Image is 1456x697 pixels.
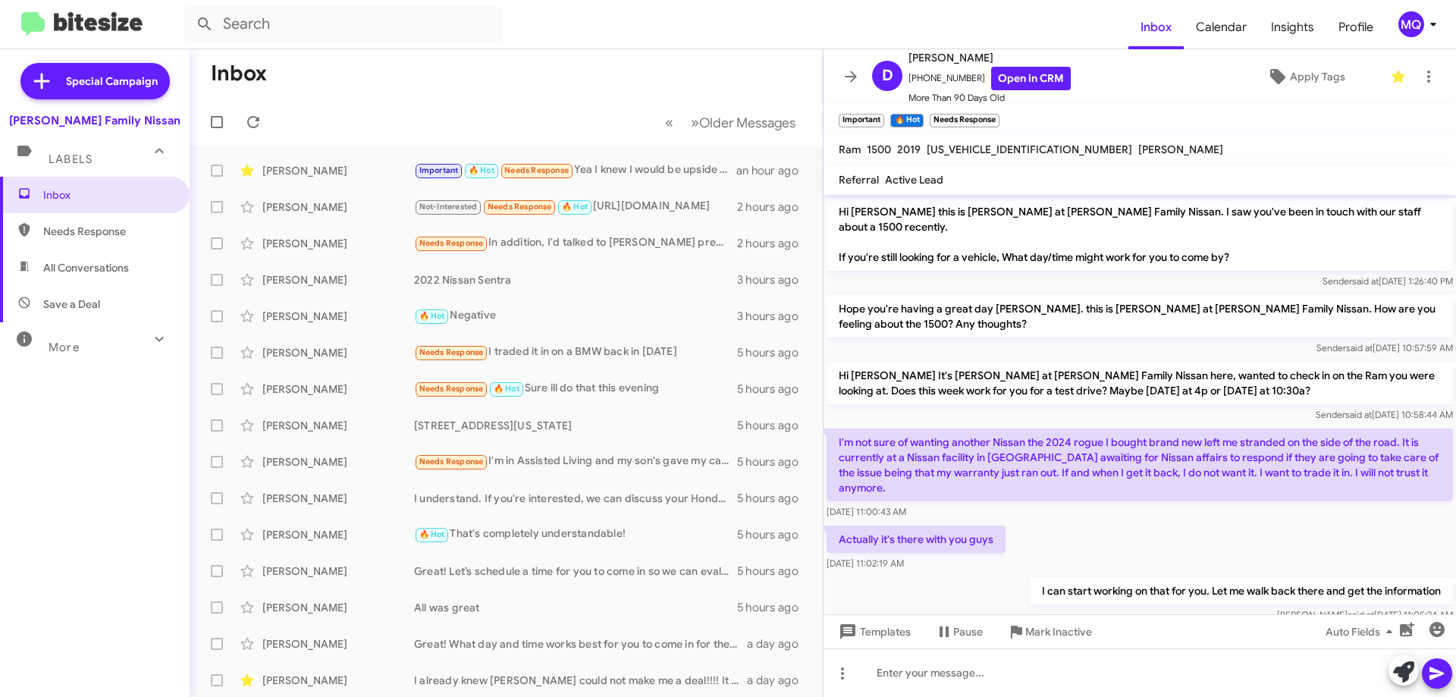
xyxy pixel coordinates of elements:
button: Next [682,107,805,138]
div: I'm in Assisted Living and my son's gave my car back to bank Thank you anyway [414,453,737,470]
div: 5 hours ago [737,345,811,360]
span: 🔥 Hot [419,529,445,539]
div: 5 hours ago [737,381,811,397]
div: I understand. If you're interested, we can discuss your Honda Odyssey and see how we can assist y... [414,491,737,506]
span: Inbox [43,187,172,203]
span: Active Lead [885,173,943,187]
div: [PERSON_NAME] [262,491,414,506]
a: Calendar [1184,5,1259,49]
div: [PERSON_NAME] [262,527,414,542]
div: [PERSON_NAME] [262,236,414,251]
div: a day ago [747,673,811,688]
span: Needs Response [419,238,484,248]
span: Needs Response [419,384,484,394]
p: Hope you're having a great day [PERSON_NAME]. this is [PERSON_NAME] at [PERSON_NAME] Family Nissa... [827,295,1453,338]
span: Not-Interested [419,202,478,212]
span: D [882,64,893,88]
div: 2022 Nissan Sentra [414,272,737,287]
input: Search [184,6,502,42]
div: Yea I knew I would be upside down on it [414,162,736,179]
button: Mark Inactive [995,618,1104,645]
span: Needs Response [488,202,552,212]
span: said at [1352,275,1379,287]
span: More Than 90 Days Old [908,90,1071,105]
span: 🔥 Hot [562,202,588,212]
div: Sure ill do that this evening [414,380,737,397]
span: Important [419,165,459,175]
span: More [49,341,80,354]
button: Auto Fields [1313,618,1410,645]
span: [US_VEHICLE_IDENTIFICATION_NUMBER] [927,143,1132,156]
span: 🔥 Hot [469,165,494,175]
a: Profile [1326,5,1385,49]
span: Needs Response [504,165,569,175]
div: MQ [1398,11,1424,37]
span: Apply Tags [1290,63,1345,90]
div: Negative [414,307,737,325]
a: Insights [1259,5,1326,49]
div: a day ago [747,636,811,651]
span: [PERSON_NAME] [DATE] 11:05:34 AM [1277,609,1453,620]
div: Great! Let’s schedule a time for you to come in so we can evaluate your Frontier and discuss the ... [414,564,737,579]
div: Great! What day and time works best for you to come in for the appraisal? [414,636,747,651]
small: 🔥 Hot [890,114,923,127]
div: [PERSON_NAME] [262,636,414,651]
span: Sender [DATE] 10:57:59 AM [1316,342,1453,353]
div: 5 hours ago [737,454,811,469]
span: said at [1345,409,1372,420]
div: 3 hours ago [737,309,811,324]
div: That's completely understandable! [414,526,737,543]
div: [STREET_ADDRESS][US_STATE] [414,418,737,433]
div: [PERSON_NAME] [262,454,414,469]
div: [PERSON_NAME] [262,600,414,615]
div: In addition, I'd talked to [PERSON_NAME] previously. [414,234,737,252]
button: Previous [656,107,682,138]
h1: Inbox [211,61,267,86]
a: Special Campaign [20,63,170,99]
span: Pause [953,618,983,645]
div: [PERSON_NAME] [262,381,414,397]
div: an hour ago [736,163,811,178]
div: 5 hours ago [737,418,811,433]
div: [PERSON_NAME] [262,163,414,178]
span: [PERSON_NAME] [908,49,1071,67]
div: [PERSON_NAME] [262,673,414,688]
span: Templates [836,618,911,645]
p: Hi [PERSON_NAME] It's [PERSON_NAME] at [PERSON_NAME] Family Nissan here, wanted to check in on th... [827,362,1453,404]
div: 5 hours ago [737,564,811,579]
div: [URL][DOMAIN_NAME] [414,198,737,215]
div: [PERSON_NAME] [262,345,414,360]
button: MQ [1385,11,1439,37]
div: 5 hours ago [737,491,811,506]
small: Needs Response [930,114,999,127]
span: Referral [839,173,879,187]
p: Hi [PERSON_NAME] this is [PERSON_NAME] at [PERSON_NAME] Family Nissan. I saw you've been in touch... [827,198,1453,271]
a: Inbox [1128,5,1184,49]
div: 2 hours ago [737,199,811,215]
span: Older Messages [699,115,795,131]
span: 2019 [897,143,921,156]
span: » [691,113,699,132]
span: Sender [DATE] 10:58:44 AM [1316,409,1453,420]
span: [PERSON_NAME] [1138,143,1223,156]
span: Needs Response [43,224,172,239]
button: Pause [923,618,995,645]
span: Auto Fields [1326,618,1398,645]
div: 5 hours ago [737,527,811,542]
a: Open in CRM [991,67,1071,90]
nav: Page navigation example [657,107,805,138]
div: [PERSON_NAME] [262,309,414,324]
span: [DATE] 11:00:43 AM [827,506,906,517]
div: I traded it in on a BMW back in [DATE] [414,344,737,361]
div: All was great [414,600,737,615]
span: 🔥 Hot [419,311,445,321]
span: Save a Deal [43,297,100,312]
div: I already knew [PERSON_NAME] could not make me a deal!!!! It was just a waste of my time [DATE]!!!! [414,673,747,688]
span: All Conversations [43,260,129,275]
button: Templates [824,618,923,645]
span: Needs Response [419,457,484,466]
